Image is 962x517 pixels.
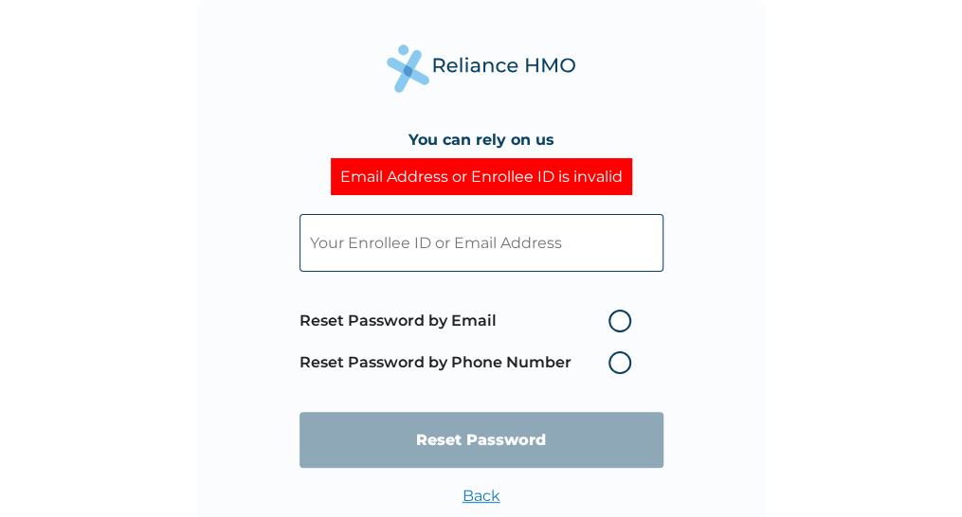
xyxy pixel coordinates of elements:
h4: You can rely on us [408,131,554,149]
input: Reset Password [299,412,663,468]
div: Email Address or Enrollee ID is invalid [331,158,632,195]
label: Reset Password by Email [299,310,641,332]
span: Password reset method [299,300,641,383]
input: Your Enrollee ID or Email Address [299,214,663,272]
label: Reset Password by Phone Number [299,351,641,374]
a: Back [463,487,500,505]
img: Reliance Health's Logo [387,45,576,93]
